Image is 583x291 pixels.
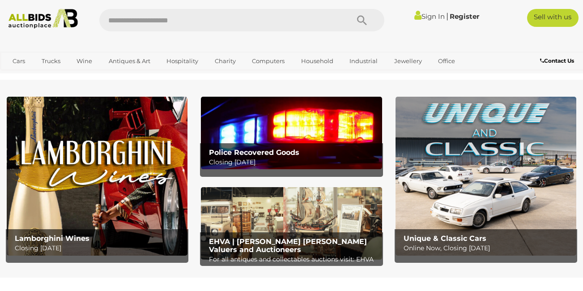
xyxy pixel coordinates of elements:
a: Sign In [414,12,445,21]
img: Unique & Classic Cars [396,97,576,255]
b: Police Recovered Goods [209,148,299,157]
a: Household [295,54,339,68]
a: Lamborghini Wines Lamborghini Wines Closing [DATE] [7,97,187,255]
a: Hospitality [161,54,204,68]
a: Sell with us [527,9,579,27]
a: [GEOGRAPHIC_DATA] [42,68,117,83]
a: Unique & Classic Cars Unique & Classic Cars Online Now, Closing [DATE] [396,97,576,255]
a: Police Recovered Goods Police Recovered Goods Closing [DATE] [201,97,382,169]
a: Wine [71,54,98,68]
span: | [446,11,448,21]
a: Cars [7,54,31,68]
a: Antiques & Art [103,54,156,68]
img: Allbids.com.au [4,9,82,29]
a: EHVA | Evans Hastings Valuers and Auctioneers EHVA | [PERSON_NAME] [PERSON_NAME] Valuers and Auct... [201,187,382,260]
a: Jewellery [388,54,428,68]
img: Lamborghini Wines [7,97,187,255]
button: Search [340,9,384,31]
b: EHVA | [PERSON_NAME] [PERSON_NAME] Valuers and Auctioneers [209,237,367,254]
b: Unique & Classic Cars [404,234,486,243]
p: Online Now, Closing [DATE] [404,243,573,254]
p: Closing [DATE] [15,243,184,254]
a: Charity [209,54,242,68]
p: For all antiques and collectables auctions visit: EHVA [209,254,378,265]
a: Trucks [36,54,66,68]
img: Police Recovered Goods [201,97,382,169]
a: Industrial [344,54,383,68]
a: Contact Us [540,56,576,66]
a: Computers [246,54,290,68]
b: Lamborghini Wines [15,234,89,243]
a: Sports [7,68,37,83]
a: Office [432,54,461,68]
a: Register [450,12,479,21]
img: EHVA | Evans Hastings Valuers and Auctioneers [201,187,382,260]
b: Contact Us [540,57,574,64]
p: Closing [DATE] [209,157,378,168]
